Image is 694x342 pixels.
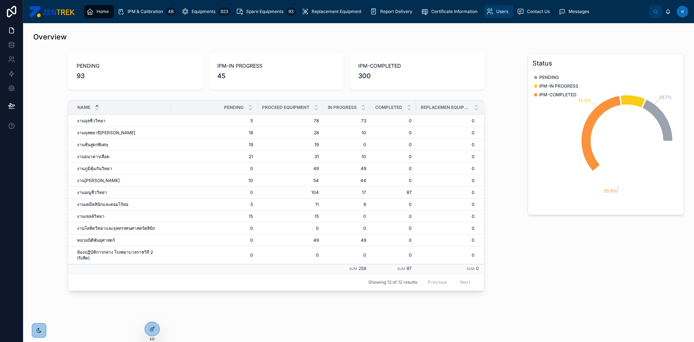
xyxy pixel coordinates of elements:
a: 31 [262,154,319,160]
a: 5 [176,202,253,207]
span: 0 [416,214,475,219]
span: Showing 12 of 12 results [368,279,417,285]
span: REPLACEMEN EQUIPMENT [421,105,470,110]
a: 0 [327,225,366,231]
a: 49 [327,166,366,172]
a: 0 [416,225,475,231]
a: 0 [375,214,412,219]
a: 0 [416,130,475,136]
a: 15 [176,214,253,219]
span: IPM & Calibration [128,9,163,14]
a: 0 [375,118,412,124]
a: Equipments923 [179,5,232,18]
span: 0 [327,214,366,219]
h1: Overview [33,32,67,42]
span: งานอณูชีววิทยา [77,190,107,195]
a: 0 [416,118,475,124]
a: 78 [262,118,319,124]
a: ห้องปฏิบัติการกลาง โรงพยาบาลราชวิถี 2 (รังสิต) [77,249,167,261]
a: 0 [416,237,475,243]
a: 104 [262,190,319,195]
span: 0 [375,225,412,231]
a: 54 [262,178,319,183]
span: 300 [358,71,476,81]
a: Replacement Equipment [299,5,367,18]
span: COMPLETED [375,105,402,110]
a: 21 [176,154,253,160]
span: IPM-IN PROGRESS [217,62,335,69]
a: 49 [262,237,319,243]
span: IN PROGRESS [328,105,357,110]
small: Sum [397,267,405,271]
span: PENDING [77,62,194,69]
a: งาน[PERSON_NAME] [77,178,167,183]
div: 93 [286,7,296,16]
span: 0 [416,178,475,183]
a: 0 [375,166,412,172]
a: 15 [262,214,319,219]
span: 0 [416,252,475,258]
span: Replacement Equipment [312,9,361,14]
small: Sum [349,267,357,271]
span: 0 [476,266,479,271]
span: IPM-COMPLETED [539,92,577,98]
a: 0 [375,202,412,207]
a: 17 [327,190,366,195]
span: 73 [327,118,366,124]
span: Name [77,105,90,110]
span: IPM-COMPLETED [358,62,476,69]
a: งานธนาคารเลือด [77,154,167,160]
span: 6 [327,202,366,207]
span: งานชันสูตรพิเศษ [77,142,108,148]
a: 10 [176,178,253,183]
span: 44 [327,178,366,183]
span: Report Delivery [380,9,412,14]
a: 10 [327,154,366,160]
a: 0 [176,190,253,195]
a: 0 [327,142,366,148]
a: 0 [416,154,475,160]
span: 0 [176,166,253,172]
a: 0 [416,202,475,207]
span: Contact Us [527,9,550,14]
a: 0 [375,178,412,183]
a: Home [84,5,114,18]
span: งานธนาคารเลือด [77,154,110,160]
span: Certificate Information [431,9,477,14]
a: 5 [176,118,253,124]
a: 49 [327,237,366,243]
span: 0 [416,190,475,195]
a: งานชันสูตรพิเศษ [77,142,167,148]
span: งานโลหิตวิทยาและจุลทรรศนศาสตร์คลินิก [77,225,155,231]
a: 0 [262,252,319,258]
span: 0 [375,142,412,148]
a: 28 [262,130,319,136]
div: 923 [218,7,230,16]
a: 19 [262,142,319,148]
span: 10 [327,130,366,136]
a: งานเคมีคลินิกและต่อมไร้ท่อ [77,202,167,207]
a: งานอณูชีววิทยา [77,190,167,195]
span: 0 [416,142,475,148]
span: หน่วยนิติพันธุศาสตร์ [77,237,115,243]
tspan: 29.7% [659,94,672,100]
a: 11 [262,202,319,207]
a: 49 [262,166,319,172]
a: 0 [176,252,253,258]
a: 0 [416,166,475,172]
span: 45 [217,71,335,81]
